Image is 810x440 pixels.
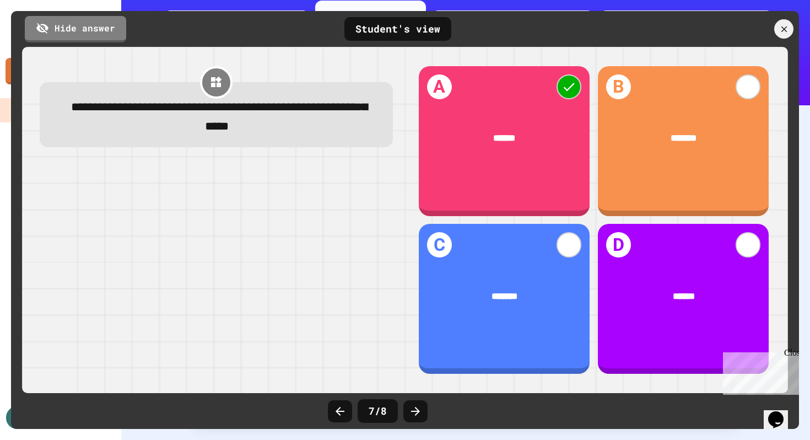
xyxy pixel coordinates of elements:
[358,399,398,423] div: 7 / 8
[606,232,631,257] h1: D
[606,74,631,99] h1: B
[427,232,452,257] h1: C
[344,17,451,41] div: Student's view
[4,4,76,70] div: Chat with us now!Close
[719,348,799,395] iframe: chat widget
[764,396,799,429] iframe: chat widget
[25,16,126,42] a: Hide answer
[427,74,452,99] h1: A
